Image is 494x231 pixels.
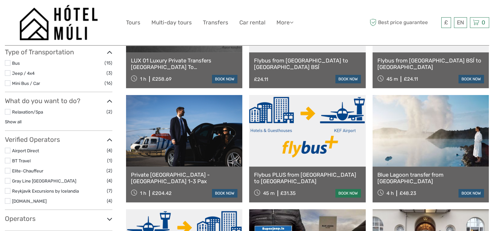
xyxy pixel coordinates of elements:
a: Car rental [239,18,265,27]
span: 1 h [140,76,146,82]
p: We're away right now. Please check back later! [9,11,74,17]
a: Show all [5,119,21,124]
a: Relaxation/Spa [12,109,43,115]
span: (15) [105,59,112,67]
a: BT Travel [12,158,31,163]
span: 1 h [140,190,146,196]
a: book now [459,75,484,83]
span: (3) [106,69,112,77]
a: Transfers [203,18,228,27]
div: £31.35 [280,190,296,196]
a: [DOMAIN_NAME] [12,198,47,204]
a: Bus [12,61,20,66]
a: Tours [126,18,140,27]
span: 45 m [263,190,275,196]
a: book now [459,189,484,197]
a: Jeep / 4x4 [12,71,35,76]
a: Private [GEOGRAPHIC_DATA] - [GEOGRAPHIC_DATA] 1-3 Pax [131,171,237,185]
a: book now [335,75,361,83]
span: (4) [107,147,112,154]
a: Multi-day tours [151,18,192,27]
div: £258.69 [152,76,172,82]
span: (4) [107,177,112,184]
h3: Operators [5,215,112,223]
a: Airport Direct [12,148,39,153]
a: Mini Bus / Car [12,81,40,86]
a: LUX 01 Luxury Private Transfers [GEOGRAPHIC_DATA] To [GEOGRAPHIC_DATA] [131,57,237,71]
a: Flybus from [GEOGRAPHIC_DATA] BSÍ to [GEOGRAPHIC_DATA] [377,57,484,71]
a: Reykjavik Excursions by Icelandia [12,188,79,194]
div: EN [454,17,467,28]
span: (16) [105,79,112,87]
a: More [276,18,293,27]
span: Best price guarantee [368,17,440,28]
span: (2) [106,108,112,115]
h3: What do you want to do? [5,97,112,105]
span: (4) [107,197,112,205]
h3: Type of Transportation [5,48,112,56]
a: Blue Lagoon transfer from [GEOGRAPHIC_DATA] [377,171,484,185]
a: book now [335,189,361,197]
div: £48.23 [399,190,416,196]
a: book now [212,75,237,83]
span: £ [444,19,448,26]
a: book now [212,189,237,197]
h3: Verified Operators [5,136,112,143]
span: (2) [106,167,112,174]
span: (1) [107,157,112,164]
div: £24.11 [254,76,268,82]
img: 1276-09780d38-f550-4f2e-b773-0f2717b8e24e_logo_big.png [20,5,98,40]
button: Open LiveChat chat widget [75,10,83,18]
a: Gray Line [GEOGRAPHIC_DATA] [12,178,76,183]
a: Elite-Chauffeur [12,168,43,173]
a: Flybus from [GEOGRAPHIC_DATA] to [GEOGRAPHIC_DATA] BSÍ [254,57,360,71]
a: Flybus PLUS from [GEOGRAPHIC_DATA] to [GEOGRAPHIC_DATA] [254,171,360,185]
span: (7) [107,187,112,195]
div: £24.11 [403,76,417,82]
span: 0 [481,19,486,26]
span: 4 h [386,190,393,196]
div: £204.42 [152,190,172,196]
span: 45 m [386,76,398,82]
